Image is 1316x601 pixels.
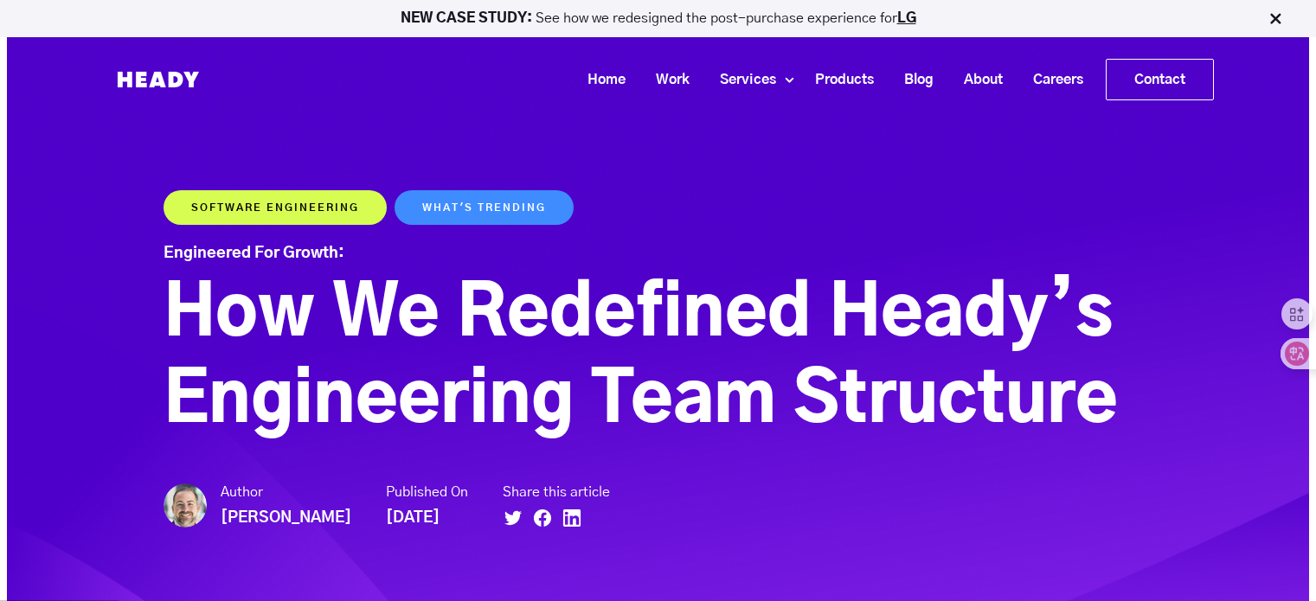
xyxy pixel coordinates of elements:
[8,12,1308,25] p: See how we redesigned the post-purchase experience for
[1267,10,1284,28] img: Close Bar
[634,64,698,96] a: Work
[164,280,1118,436] span: How We Redefined Heady’s Engineering Team Structure
[793,64,883,96] a: Products
[897,11,916,25] a: LG
[221,510,351,526] strong: [PERSON_NAME]
[1107,60,1213,99] a: Contact
[942,64,1011,96] a: About
[1011,64,1092,96] a: Careers
[698,64,785,96] a: Services
[221,483,351,505] small: Author
[386,510,440,526] strong: [DATE]
[102,46,215,113] img: Heady_Logo_Web-01 (1)
[164,483,207,527] img: Chris Galatioto
[164,190,387,225] a: Software Engineering
[401,11,536,25] strong: NEW CASE STUDY:
[395,190,574,225] a: What's Trending
[503,483,610,505] small: Share this article
[386,483,468,505] small: Published On
[883,64,942,96] a: Blog
[566,64,634,96] a: Home
[232,59,1214,100] div: Navigation Menu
